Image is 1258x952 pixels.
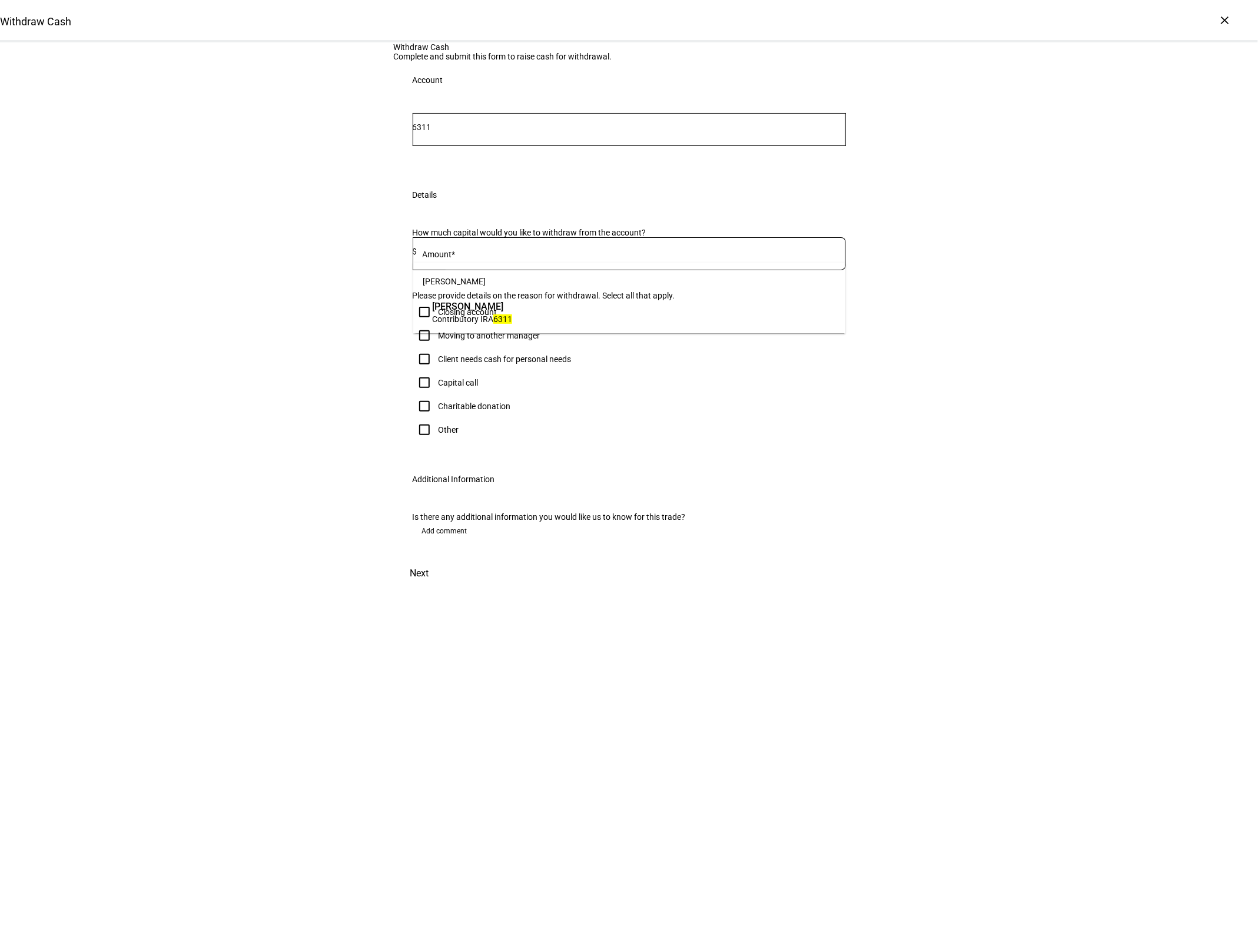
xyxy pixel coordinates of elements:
button: Add comment [413,522,477,540]
button: Next [394,559,446,588]
input: Number [413,122,846,132]
span: Contributory IRA [432,314,493,324]
div: Denise M Lee [429,297,515,327]
mat-label: Amount* [423,250,456,259]
span: [PERSON_NAME] [432,300,512,313]
div: Additional Information [413,475,495,484]
div: × [1216,11,1234,29]
div: Account [413,75,443,85]
div: Complete and submit this form to raise cash for withdrawal. [394,52,865,61]
div: Charitable donation [439,402,511,411]
div: Please provide details on the reason for withdrawal. Select all that apply. [413,291,846,300]
span: Next [410,559,429,588]
div: Withdraw Cash [394,42,865,52]
span: $ [413,247,417,256]
div: Details [413,190,437,200]
div: Moving to another manager [439,331,540,340]
span: [PERSON_NAME] [423,277,486,286]
mark: 6311 [493,314,512,324]
div: Capital call [439,378,479,387]
div: Is there any additional information you would like us to know for this trade? [413,512,846,522]
div: How much capital would you like to withdraw from the account? [413,228,846,237]
div: Other [439,425,459,434]
span: Add comment [422,522,467,540]
div: Client needs cash for personal needs [439,354,572,364]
